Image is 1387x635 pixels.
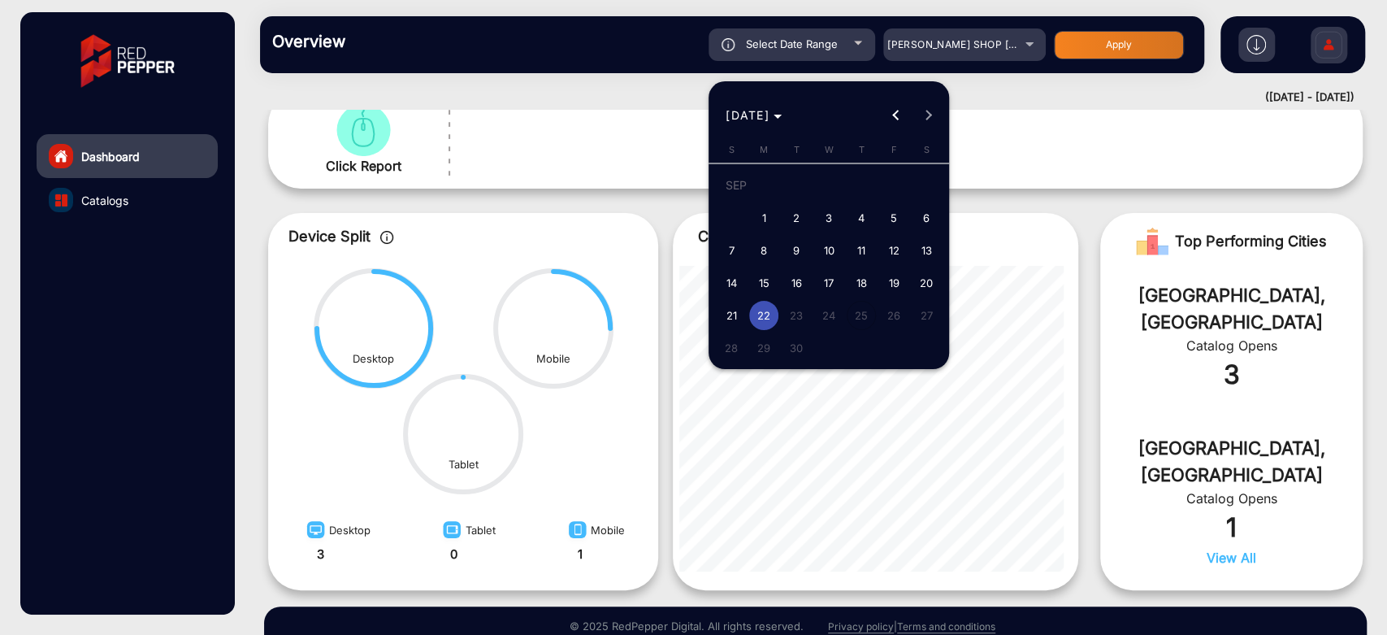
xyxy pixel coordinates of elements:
[748,234,780,267] button: September 8, 2025
[749,301,778,330] span: 22
[912,268,941,298] span: 20
[782,236,811,265] span: 9
[780,234,813,267] button: September 9, 2025
[715,234,748,267] button: September 7, 2025
[782,333,811,363] span: 30
[715,267,748,299] button: September 14, 2025
[782,301,811,330] span: 23
[780,267,813,299] button: September 16, 2025
[748,299,780,332] button: September 22, 2025
[878,299,910,332] button: September 26, 2025
[912,203,941,233] span: 6
[719,101,788,130] button: Choose month and year
[879,236,908,265] span: 12
[845,202,878,234] button: September 4, 2025
[748,332,780,364] button: September 29, 2025
[717,301,746,330] span: 21
[726,108,769,122] span: [DATE]
[847,203,876,233] span: 4
[879,268,908,298] span: 19
[793,144,799,155] span: T
[847,268,876,298] span: 18
[749,333,778,363] span: 29
[748,202,780,234] button: September 1, 2025
[910,234,943,267] button: September 13, 2025
[782,268,811,298] span: 16
[717,236,746,265] span: 7
[749,268,778,298] span: 15
[824,144,833,155] span: W
[749,236,778,265] span: 8
[845,234,878,267] button: September 11, 2025
[814,203,843,233] span: 3
[847,301,876,330] span: 25
[728,144,734,155] span: S
[748,267,780,299] button: September 15, 2025
[912,236,941,265] span: 13
[814,236,843,265] span: 10
[845,267,878,299] button: September 18, 2025
[878,267,910,299] button: September 19, 2025
[780,299,813,332] button: September 23, 2025
[910,202,943,234] button: September 6, 2025
[923,144,929,155] span: S
[782,203,811,233] span: 2
[760,144,768,155] span: M
[715,169,943,202] td: SEP
[814,301,843,330] span: 24
[813,202,845,234] button: September 3, 2025
[814,268,843,298] span: 17
[813,234,845,267] button: September 10, 2025
[813,267,845,299] button: September 17, 2025
[879,301,908,330] span: 26
[858,144,864,155] span: T
[910,267,943,299] button: September 20, 2025
[891,144,896,155] span: F
[717,333,746,363] span: 28
[715,332,748,364] button: September 28, 2025
[813,299,845,332] button: September 24, 2025
[878,202,910,234] button: September 5, 2025
[715,299,748,332] button: September 21, 2025
[780,332,813,364] button: September 30, 2025
[880,99,912,132] button: Previous month
[749,203,778,233] span: 1
[845,299,878,332] button: September 25, 2025
[717,268,746,298] span: 14
[912,301,941,330] span: 27
[780,202,813,234] button: September 2, 2025
[879,203,908,233] span: 5
[878,234,910,267] button: September 12, 2025
[847,236,876,265] span: 11
[910,299,943,332] button: September 27, 2025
